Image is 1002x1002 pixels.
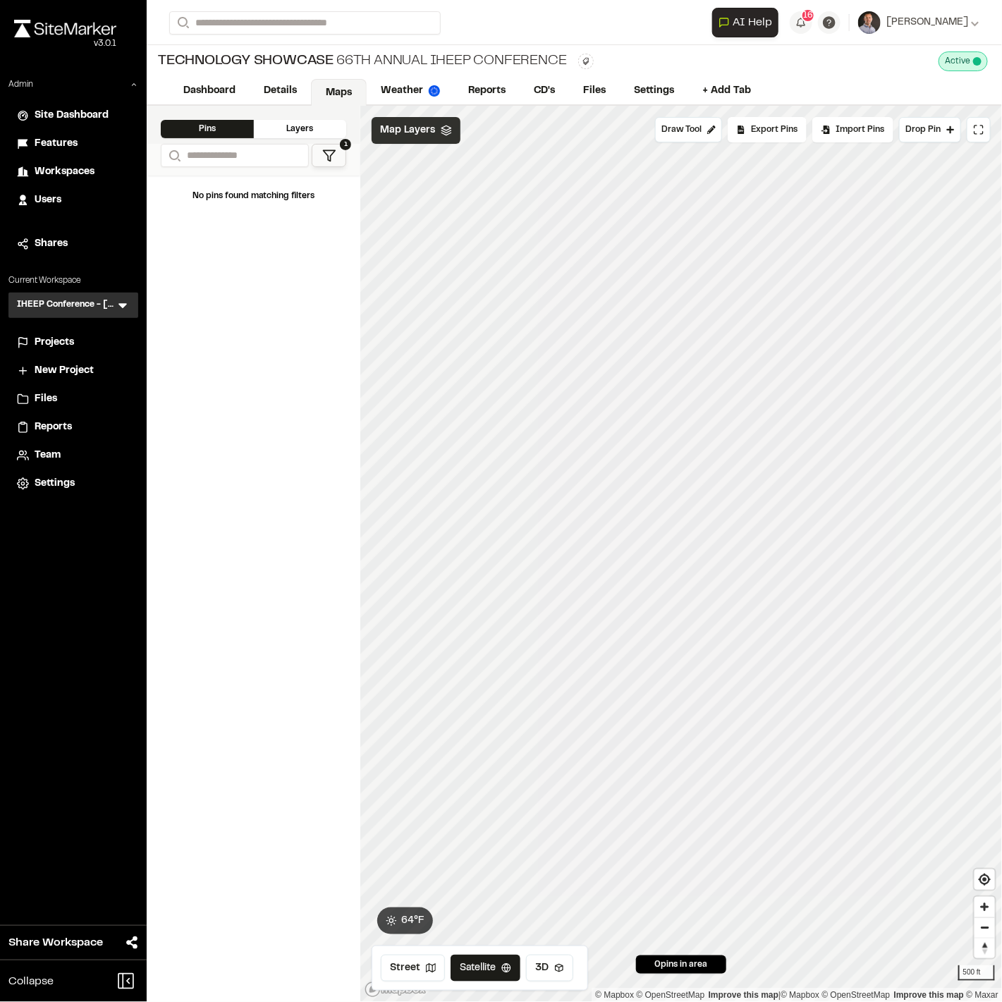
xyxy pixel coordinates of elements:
button: Zoom out [974,917,995,938]
div: Import Pins into your project [812,117,893,142]
button: Search [161,144,186,167]
a: Maxar [966,990,998,1000]
a: New Project [17,363,130,379]
span: Share Workspace [8,934,103,951]
button: Drop Pin [899,117,961,142]
button: [PERSON_NAME] [858,11,979,34]
span: 16 [803,9,813,22]
a: Shares [17,236,130,252]
a: Features [17,136,130,152]
button: 16 [790,11,812,34]
span: Reset bearing to north [974,939,995,958]
span: Export Pins [751,123,798,136]
a: CD's [520,78,569,104]
a: Workspaces [17,164,130,180]
a: Mapbox logo [365,982,427,998]
span: 0 pins in area [655,958,708,971]
span: Reports [35,420,72,435]
span: Features [35,136,78,152]
button: 1 [312,144,346,167]
a: Map feedback [709,990,778,1000]
a: + Add Tab [688,78,765,104]
button: 64°F [377,908,433,934]
a: Reports [454,78,520,104]
div: Open AI Assistant [712,8,784,37]
span: AI Help [733,14,772,31]
a: OpenStreetMap [822,990,891,1000]
a: Reports [17,420,130,435]
span: Settings [35,476,75,491]
p: Admin [8,78,33,91]
a: Users [17,193,130,208]
img: User [858,11,881,34]
div: Oh geez...please don't... [14,37,116,50]
button: Reset bearing to north [974,938,995,958]
span: Users [35,193,61,208]
span: 1 [340,139,351,150]
span: New Project [35,363,94,379]
div: This project is active and counting against your active project count. [939,51,988,71]
span: Active [945,55,970,68]
a: Details [250,78,311,104]
a: Improve this map [894,990,964,1000]
div: No pins available to export [728,117,807,142]
a: Maps [311,79,367,106]
div: | [595,988,998,1002]
button: Open AI Assistant [712,8,778,37]
a: Weather [367,78,454,104]
a: Settings [17,476,130,491]
span: 64 ° F [401,913,424,929]
span: This project is active and counting against your active project count. [973,57,982,66]
span: Team [35,448,61,463]
span: Collapse [8,973,54,990]
button: Satellite [451,955,520,982]
span: Technology Showcase [158,51,334,72]
a: Projects [17,335,130,350]
button: Find my location [974,869,995,890]
button: Zoom in [974,897,995,917]
a: OpenStreetMap [637,990,705,1000]
a: Settings [620,78,688,104]
button: Search [169,11,195,35]
span: Site Dashboard [35,108,109,123]
span: Workspaces [35,164,94,180]
span: Files [35,391,57,407]
img: rebrand.png [14,20,116,37]
span: Draw Tool [661,123,702,136]
span: [PERSON_NAME] [886,15,968,30]
span: Projects [35,335,74,350]
span: Map Layers [380,123,435,138]
div: 66th Annual IHEEP Conference [158,51,567,72]
h3: IHEEP Conference - [GEOGRAPHIC_DATA] [GEOGRAPHIC_DATA] [17,298,116,312]
span: Import Pins [836,123,884,136]
span: No pins found matching filters [193,193,315,200]
a: Mapbox [595,990,634,1000]
img: precipai.png [429,85,440,97]
a: Files [17,391,130,407]
a: Files [569,78,620,104]
a: Dashboard [169,78,250,104]
button: Edit Tags [578,54,594,69]
div: Pins [161,120,254,138]
button: Draw Tool [655,117,722,142]
span: Shares [35,236,68,252]
span: Zoom out [974,918,995,938]
p: Current Workspace [8,274,138,287]
a: Site Dashboard [17,108,130,123]
div: 500 ft [958,965,995,981]
button: Street [381,955,445,982]
a: Team [17,448,130,463]
span: Drop Pin [905,123,941,136]
button: 3D [526,955,573,982]
a: Mapbox [781,990,819,1000]
div: Layers [254,120,347,138]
